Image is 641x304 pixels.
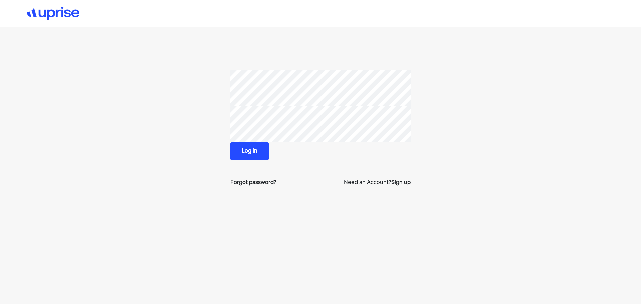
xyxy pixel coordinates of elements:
p: Need an Account? [344,179,411,187]
button: Log in [230,142,269,160]
a: Sign up [391,179,411,187]
a: Forgot password? [230,179,276,187]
